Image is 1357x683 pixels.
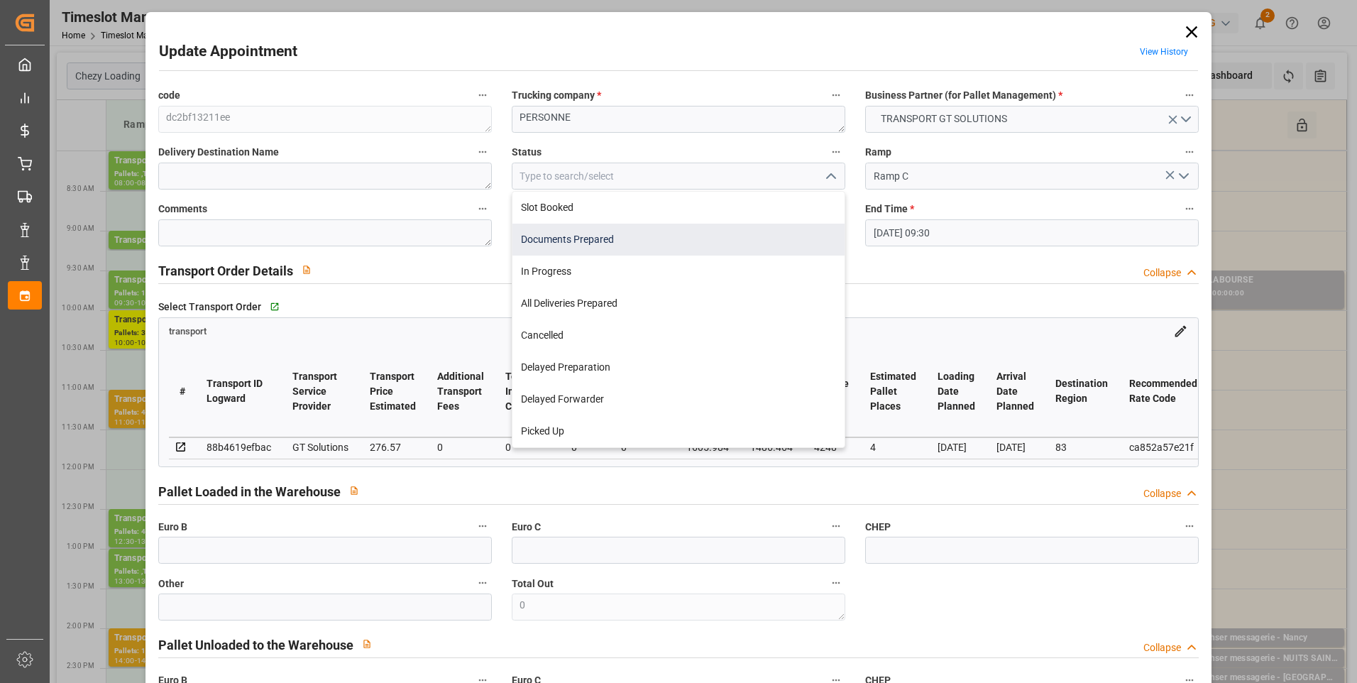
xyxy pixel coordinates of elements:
[158,300,261,315] span: Select Transport Order
[859,346,927,437] th: Estimated Pallet Places
[1129,439,1197,456] div: ca852a57e21f
[158,145,279,160] span: Delivery Destination Name
[512,520,541,535] span: Euro C
[512,88,601,103] span: Trucking company
[865,88,1062,103] span: Business Partner (for Pallet Management)
[512,288,845,319] div: All Deliveries Prepared
[427,346,495,437] th: Additional Transport Fees
[1143,266,1181,280] div: Collapse
[870,439,916,456] div: 4
[1180,86,1199,104] button: Business Partner (for Pallet Management) *
[512,163,845,190] input: Type to search/select
[874,111,1014,126] span: TRANSPORT GT SOLUTIONS
[1140,47,1188,57] a: View History
[865,219,1199,246] input: DD-MM-YYYY HH:MM
[512,192,845,224] div: Slot Booked
[1180,517,1199,535] button: CHEP
[1045,346,1119,437] th: Destination Region
[158,261,293,280] h2: Transport Order Details
[353,630,380,657] button: View description
[473,143,492,161] button: Delivery Destination Name
[512,224,845,256] div: Documents Prepared
[158,577,184,591] span: Other
[927,346,986,437] th: Loading Date Planned
[512,319,845,351] div: Cancelled
[986,346,1045,437] th: Arrival Date Planned
[292,439,348,456] div: GT Solutions
[1143,640,1181,655] div: Collapse
[207,439,271,456] div: 88b4619efbac
[158,88,180,103] span: code
[827,143,845,161] button: Status
[865,106,1199,133] button: open menu
[512,577,554,591] span: Total Out
[512,106,845,133] textarea: PERSONNE
[1180,143,1199,161] button: Ramp
[158,202,207,217] span: Comments
[158,635,353,655] h2: Pallet Unloaded to the Warehouse
[293,256,320,283] button: View description
[827,517,845,535] button: Euro C
[169,326,207,337] span: transport
[1055,439,1108,456] div: 83
[827,86,845,104] button: Trucking company *
[473,86,492,104] button: code
[158,520,187,535] span: Euro B
[473,517,492,535] button: Euro B
[169,324,207,336] a: transport
[865,163,1199,190] input: Type to search/select
[996,439,1034,456] div: [DATE]
[473,200,492,218] button: Comments
[158,106,492,133] textarea: dc2bf13211ee
[512,351,845,383] div: Delayed Preparation
[512,594,845,621] textarea: 0
[865,145,891,160] span: Ramp
[1180,200,1199,218] button: End Time *
[865,202,914,217] span: End Time
[495,346,561,437] th: Total Insurance Cost
[359,346,427,437] th: Transport Price Estimated
[282,346,359,437] th: Transport Service Provider
[1172,165,1194,187] button: open menu
[512,256,845,288] div: In Progress
[159,40,297,63] h2: Update Appointment
[512,145,542,160] span: Status
[1143,486,1181,501] div: Collapse
[827,574,845,592] button: Total Out
[1119,346,1208,437] th: Recommended Rate Code
[196,346,282,437] th: Transport ID Logward
[437,439,484,456] div: 0
[505,439,550,456] div: 0
[169,346,196,437] th: #
[512,415,845,447] div: Picked Up
[158,482,341,501] h2: Pallet Loaded in the Warehouse
[865,520,891,535] span: CHEP
[938,439,975,456] div: [DATE]
[341,477,368,504] button: View description
[370,439,416,456] div: 276.57
[819,165,840,187] button: close menu
[512,383,845,415] div: Delayed Forwarder
[473,574,492,592] button: Other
